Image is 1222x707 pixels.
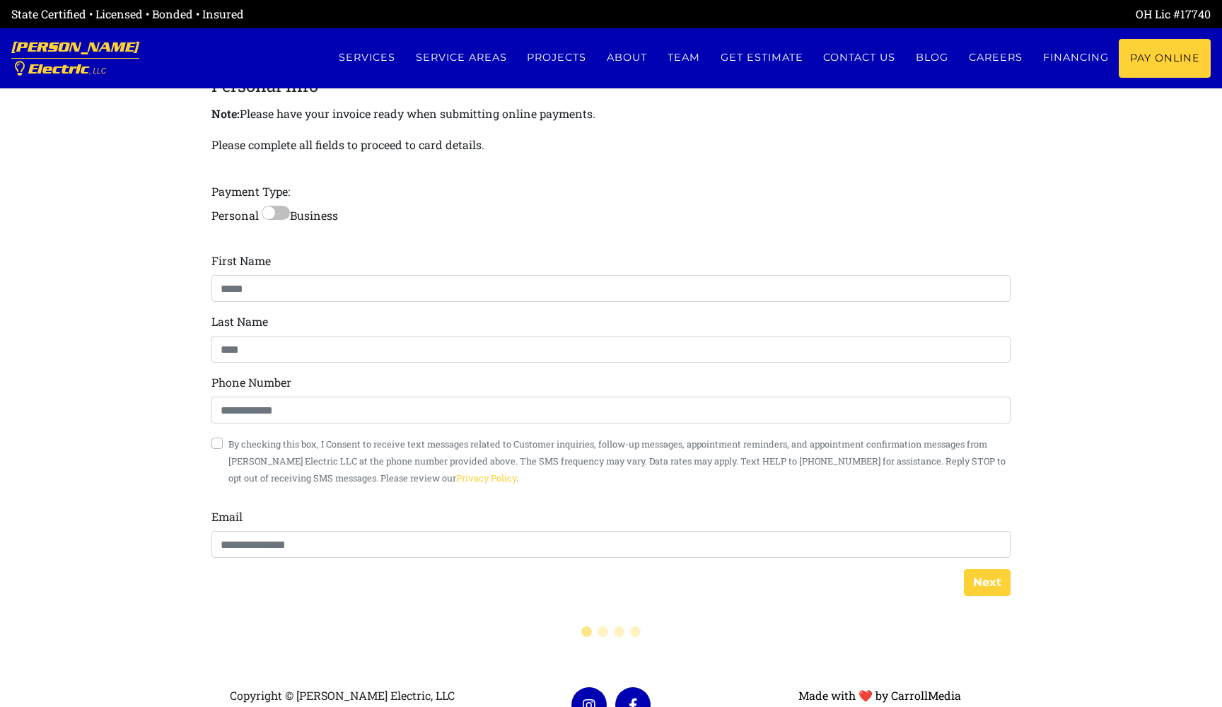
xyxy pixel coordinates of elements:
a: Careers [959,39,1033,76]
a: Privacy Policy [456,472,516,484]
div: OH Lic #17740 [611,6,1211,23]
button: Next [964,569,1011,596]
span: , LLC [89,67,106,75]
a: About [597,39,658,76]
p: Please have your invoice ready when submitting online payments. [211,104,1011,124]
strong: Note: [211,106,240,121]
a: Projects [517,39,597,76]
a: Pay Online [1119,39,1211,78]
small: By checking this box, I Consent to receive text messages related to Customer inquiries, follow-up... [228,438,1006,484]
label: Phone Number [211,374,291,391]
p: Please complete all fields to proceed to card details. [211,135,484,155]
a: Contact us [813,39,906,76]
a: Get estimate [710,39,813,76]
a: [PERSON_NAME] Electric, LLC [11,28,139,88]
a: Blog [906,39,959,76]
label: First Name [211,252,271,269]
a: Service Areas [405,39,517,76]
label: Payment Type: [211,183,290,200]
label: Last Name [211,313,268,330]
span: Copyright © [PERSON_NAME] Electric, LLC [230,688,455,703]
div: Personal Business [211,73,1011,558]
label: Email [211,508,243,525]
a: Financing [1032,39,1119,76]
div: State Certified • Licensed • Bonded • Insured [11,6,611,23]
a: Services [328,39,405,76]
a: Team [658,39,711,76]
a: Made with ❤ by CarrollMedia [798,688,961,703]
